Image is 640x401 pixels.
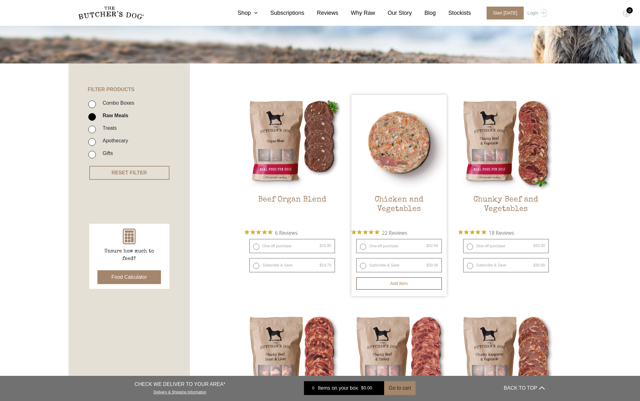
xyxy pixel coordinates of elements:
span: 18 Reviews [489,228,514,237]
span: $ [427,244,429,248]
label: Subscribe & Save [249,258,335,272]
a: Delivery & Shipping Information [153,388,206,394]
span: $ [533,244,536,248]
bdi: 15.95 [320,244,331,248]
label: Gifts [99,149,113,157]
span: 6 Reviews [275,228,297,237]
div: 0 [626,7,633,14]
bdi: 14.75 [320,263,331,267]
button: RESET FILTER [89,166,169,180]
span: $ [320,244,322,248]
label: Combo Boxes [99,99,134,107]
a: Chicken and Vegetables [351,95,447,225]
bdi: 33.50 [533,244,545,248]
a: Our Story [375,9,412,17]
label: Subscribe & Save [463,258,549,272]
div: 0 [309,385,318,391]
span: $ [533,263,536,267]
a: Subscriptions [258,9,304,17]
button: Rated 4.9 out of 5 stars from 22 reviews. Jump to reviews. [351,228,407,237]
label: Raw Meals [99,111,128,120]
bdi: 30.06 [427,263,438,267]
a: Stockists [436,9,471,17]
label: Apothecary [99,136,128,145]
button: Food Calculator [97,270,161,284]
p: Unsure how much to feed? [98,248,161,263]
a: Blog [412,9,436,17]
label: One-off purchase [463,239,549,253]
a: 0 Items on your box $0.00 [304,381,384,395]
span: Items on your box [318,384,358,392]
button: Add item [356,277,442,290]
a: Chunky Beef and VegetablesChunky Beef and Vegetables [458,95,554,225]
bdi: 30.99 [533,263,545,267]
button: Rated 5 out of 5 stars from 18 reviews. Jump to reviews. [458,228,514,237]
p: CHECK WE DELIVER TO YOUR AREA* [135,381,225,388]
button: Go to cart [384,381,416,395]
label: One-off purchase [356,239,442,253]
span: $ [427,263,429,267]
label: Subscribe & Save [356,258,442,272]
a: Start [DATE] [480,7,526,19]
span: 22 Reviews [382,228,407,237]
span: $ [320,263,322,267]
button: BACK TO TOP [504,381,545,396]
bdi: 0.00 [361,386,372,391]
label: One-off purchase [249,239,335,253]
h4: FILTER PRODUCTS [69,63,190,92]
img: Chunky Beef and Vegetables [458,95,554,190]
a: Beef Organ BlendBeef Organ Blend [245,95,340,225]
label: Treats [99,124,117,132]
img: TBD_Cart-Empty.png [623,9,631,18]
h2: Beef Organ Blend [245,195,340,225]
a: Shop [225,9,258,17]
img: Beef Organ Blend [245,95,340,190]
h2: Chicken and Vegetables [351,195,447,225]
h2: Chunky Beef and Vegetables [458,195,554,225]
a: Reviews [304,9,338,17]
a: Login [526,7,546,19]
span: Start [DATE] [487,7,524,19]
span: $ [361,386,364,391]
bdi: 32.50 [427,244,438,248]
button: Rated 5 out of 5 stars from 6 reviews. Jump to reviews. [245,228,297,237]
a: Why Raw [338,9,375,17]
